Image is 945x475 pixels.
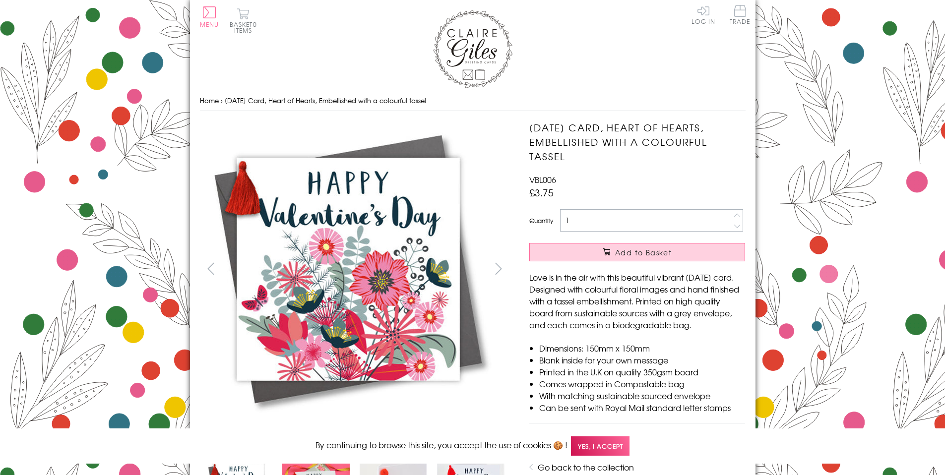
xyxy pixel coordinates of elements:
[539,354,745,366] li: Blank inside for your own message
[730,5,751,26] a: Trade
[433,10,512,88] img: Claire Giles Greetings Cards
[225,96,426,105] span: [DATE] Card, Heart of Hearts, Embellished with a colourful tassel
[730,5,751,24] span: Trade
[529,216,553,225] label: Quantity
[539,378,745,390] li: Comes wrapped in Compostable bag
[529,174,556,185] span: VBL006
[509,120,807,418] img: Valentine's Day Card, Heart of Hearts, Embellished with a colourful tassel
[529,243,745,261] button: Add to Basket
[200,20,219,29] span: Menu
[615,247,672,257] span: Add to Basket
[539,390,745,402] li: With matching sustainable sourced envelope
[221,96,223,105] span: ›
[692,5,715,24] a: Log In
[538,461,634,473] a: Go back to the collection
[539,366,745,378] li: Printed in the U.K on quality 350gsm board
[230,8,257,33] button: Basket0 items
[487,257,509,280] button: next
[200,257,222,280] button: prev
[529,271,745,331] p: Love is in the air with this beautiful vibrant [DATE] card. Designed with colourful floral images...
[234,20,257,35] span: 0 items
[539,402,745,414] li: Can be sent with Royal Mail standard letter stamps
[200,6,219,27] button: Menu
[571,436,630,456] span: Yes, I accept
[529,120,745,163] h1: [DATE] Card, Heart of Hearts, Embellished with a colourful tassel
[200,96,219,105] a: Home
[529,185,554,199] span: £3.75
[199,120,497,418] img: Valentine's Day Card, Heart of Hearts, Embellished with a colourful tassel
[200,91,746,111] nav: breadcrumbs
[539,342,745,354] li: Dimensions: 150mm x 150mm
